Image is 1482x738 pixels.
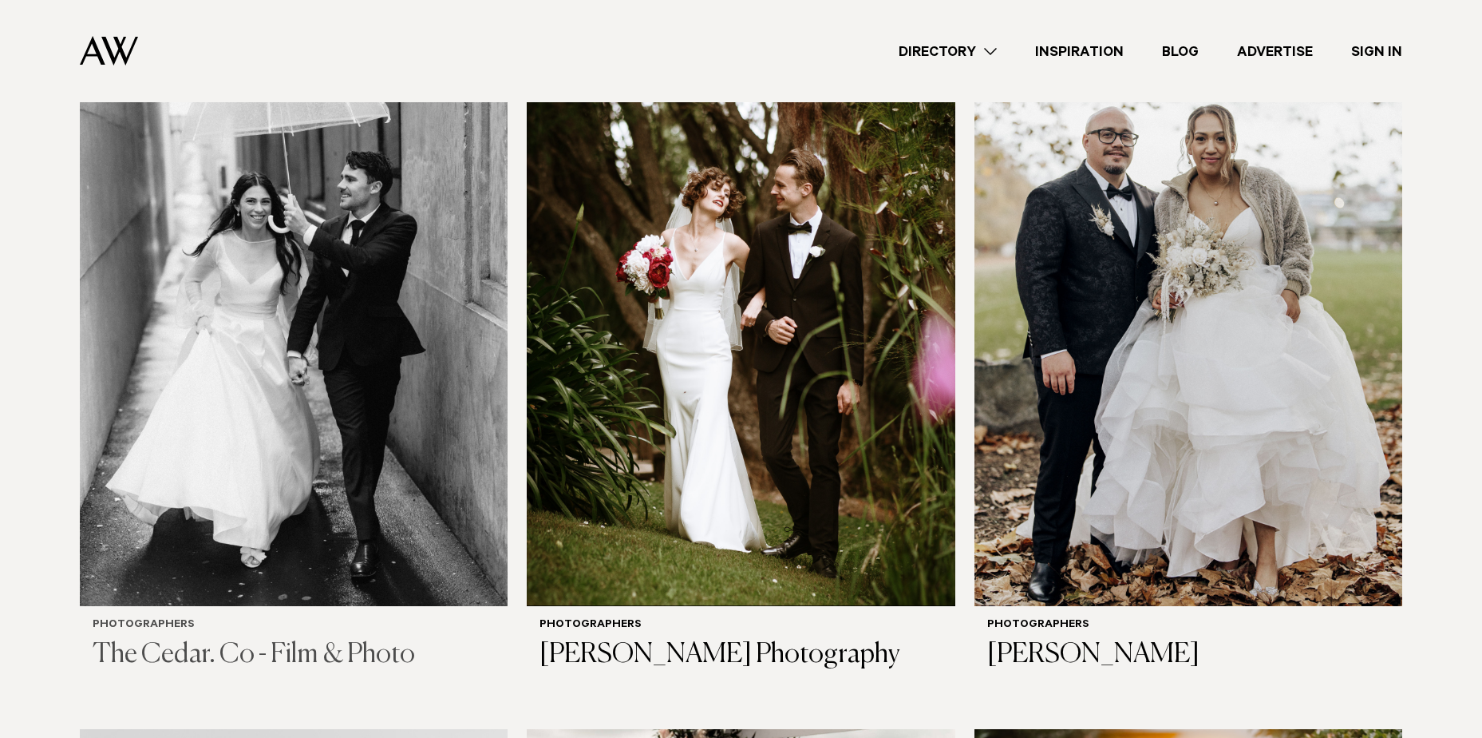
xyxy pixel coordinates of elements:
a: Blog [1143,41,1218,62]
h6: Photographers [539,619,942,633]
a: Inspiration [1016,41,1143,62]
a: Auckland Weddings Photographers | Perry Trotter Photography Photographers [PERSON_NAME] Photography [527,32,954,684]
img: Auckland Weddings Photographers | Kirsten Summers [974,32,1402,607]
h3: [PERSON_NAME] Photography [539,639,942,672]
h6: Photographers [93,619,495,633]
a: Advertise [1218,41,1332,62]
img: Auckland Weddings Logo [80,36,138,65]
a: Auckland Weddings Photographers | Kirsten Summers Photographers [PERSON_NAME] [974,32,1402,684]
img: Auckland Weddings Photographers | Perry Trotter Photography [527,32,954,607]
h6: Photographers [987,619,1389,633]
a: Sign In [1332,41,1421,62]
a: Auckland Weddings Photographers | The Cedar. Co - Film & Photo Photographers The Cedar. Co - Film... [80,32,508,684]
h3: The Cedar. Co - Film & Photo [93,639,495,672]
h3: [PERSON_NAME] [987,639,1389,672]
img: Auckland Weddings Photographers | The Cedar. Co - Film & Photo [80,32,508,607]
a: Directory [879,41,1016,62]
